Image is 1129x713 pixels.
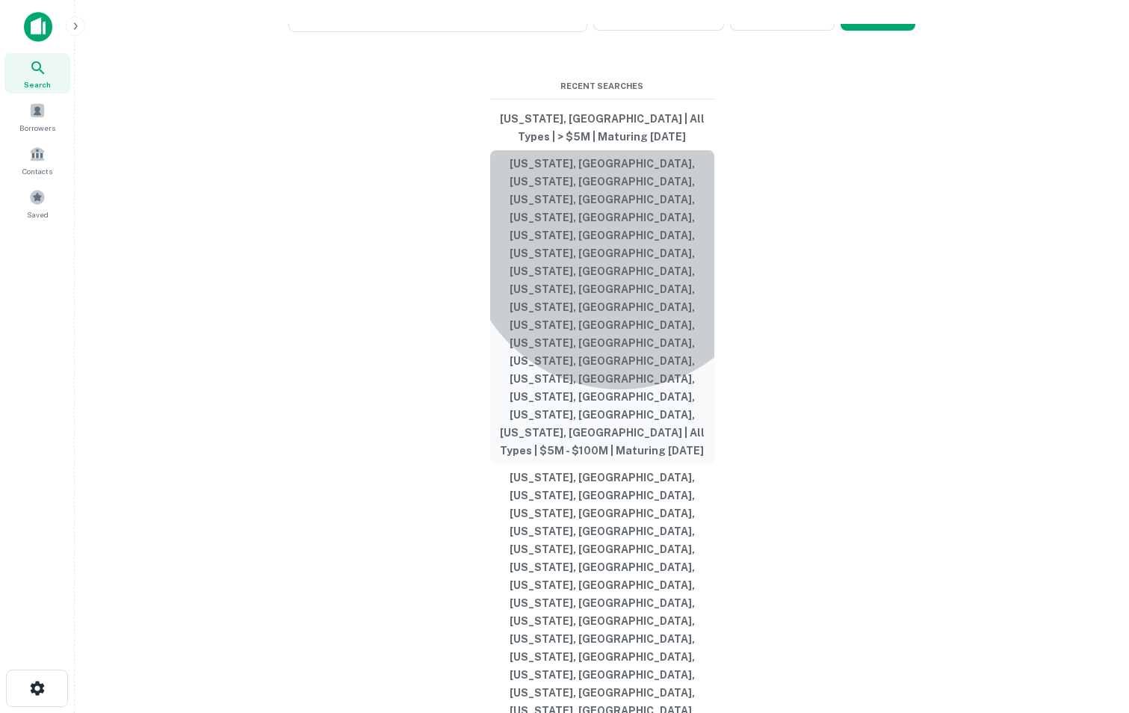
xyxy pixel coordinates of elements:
[490,150,714,464] button: [US_STATE], [GEOGRAPHIC_DATA], [US_STATE], [GEOGRAPHIC_DATA], [US_STATE], [GEOGRAPHIC_DATA], [US_...
[490,105,714,150] button: [US_STATE], [GEOGRAPHIC_DATA] | All Types | > $5M | Maturing [DATE]
[22,165,52,177] span: Contacts
[24,78,51,90] span: Search
[4,140,70,180] a: Contacts
[1054,593,1129,665] iframe: Chat Widget
[4,96,70,137] a: Borrowers
[24,12,52,42] img: capitalize-icon.png
[4,183,70,223] a: Saved
[19,122,55,134] span: Borrowers
[4,53,70,93] a: Search
[27,209,49,220] span: Saved
[490,80,714,93] span: Recent Searches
